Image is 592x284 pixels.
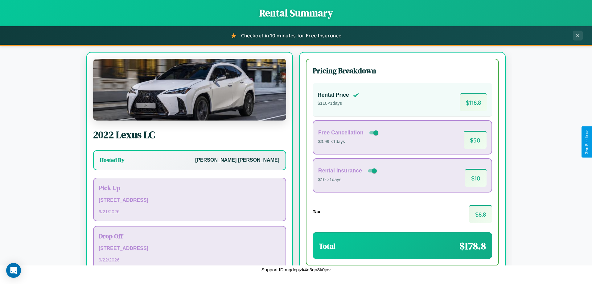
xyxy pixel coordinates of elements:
[319,241,335,251] h3: Total
[99,183,281,192] h3: Pick Up
[464,131,487,149] span: $ 50
[469,205,492,223] span: $ 8.8
[318,129,364,136] h4: Free Cancellation
[99,231,281,240] h3: Drop Off
[241,32,341,39] span: Checkout in 10 minutes for Free Insurance
[99,256,281,264] p: 9 / 22 / 2026
[318,100,359,108] p: $ 110 × 1 days
[93,59,286,121] img: Lexus LC
[100,156,124,164] h3: Hosted By
[465,169,487,187] span: $ 10
[318,138,380,146] p: $3.99 × 1 days
[585,129,589,155] div: Give Feedback
[460,93,487,111] span: $ 118.8
[318,92,349,98] h4: Rental Price
[6,263,21,278] div: Open Intercom Messenger
[195,156,279,165] p: [PERSON_NAME] [PERSON_NAME]
[313,66,492,76] h3: Pricing Breakdown
[459,239,486,253] span: $ 178.8
[99,244,281,253] p: [STREET_ADDRESS]
[99,207,281,216] p: 9 / 21 / 2026
[93,128,286,142] h2: 2022 Lexus LC
[318,167,362,174] h4: Rental Insurance
[318,176,378,184] p: $10 × 1 days
[6,6,586,20] h1: Rental Summary
[261,265,331,274] p: Support ID: mgdcpjzk4d3qn8k0jov
[99,196,281,205] p: [STREET_ADDRESS]
[313,209,320,214] h4: Tax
